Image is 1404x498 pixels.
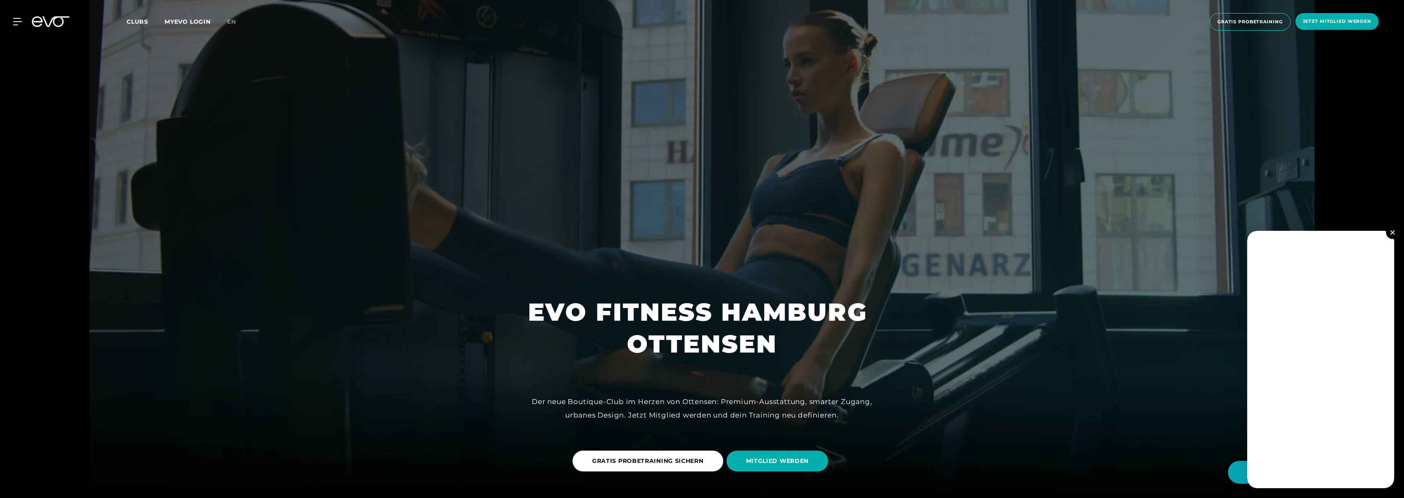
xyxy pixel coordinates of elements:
[573,444,727,478] a: GRATIS PROBETRAINING SICHERN
[746,457,809,465] span: MITGLIED WERDEN
[165,18,211,25] a: MYEVO LOGIN
[1293,13,1381,31] a: Jetzt Mitglied werden
[727,444,832,478] a: MITGLIED WERDEN
[1228,461,1388,484] button: Hallo Athlet! Was möchtest du tun?
[592,457,704,465] span: GRATIS PROBETRAINING SICHERN
[1217,18,1283,25] span: Gratis Probetraining
[127,18,165,25] a: Clubs
[528,296,876,360] h1: EVO FITNESS HAMBURG OTTENSEN
[1303,18,1371,25] span: Jetzt Mitglied werden
[227,18,236,25] span: en
[227,17,246,27] a: en
[1390,230,1395,234] img: close.svg
[1207,13,1293,31] a: Gratis Probetraining
[127,18,148,25] span: Clubs
[518,395,886,422] div: Der neue Boutique-Club im Herzen von Ottensen: Premium-Ausstattung, smarter Zugang, urbanes Desig...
